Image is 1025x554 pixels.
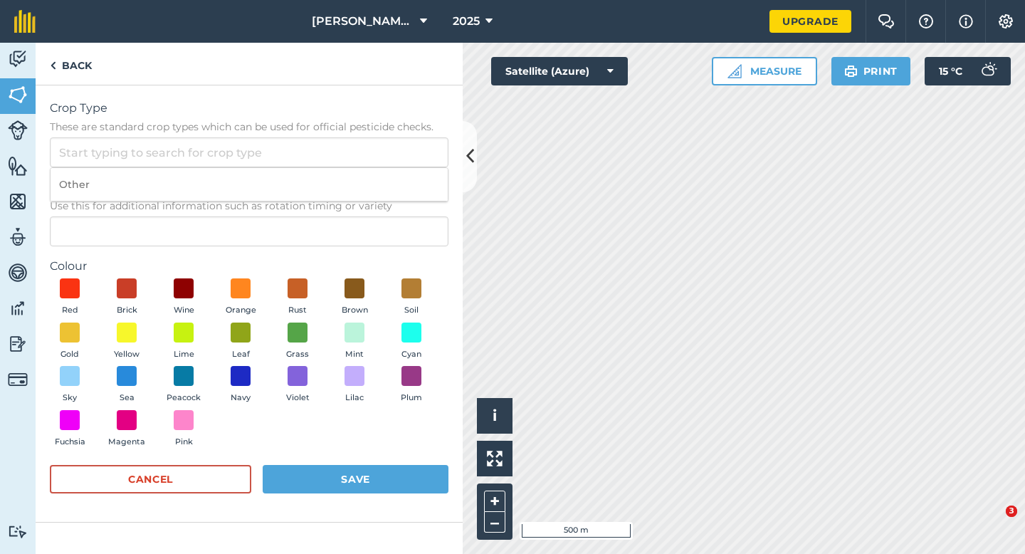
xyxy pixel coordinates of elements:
[107,278,147,317] button: Brick
[50,410,90,449] button: Fuchsia
[50,100,448,117] span: Crop Type
[278,278,317,317] button: Rust
[831,57,911,85] button: Print
[61,348,79,361] span: Gold
[278,323,317,361] button: Grass
[939,57,962,85] span: 15 ° C
[62,304,78,317] span: Red
[231,392,251,404] span: Navy
[278,366,317,404] button: Violet
[50,199,448,213] span: Use this for additional information such as rotation timing or variety
[335,323,374,361] button: Mint
[342,304,368,317] span: Brown
[50,57,56,74] img: svg+xml;base64,PHN2ZyB4bWxucz0iaHR0cDovL3d3dy53My5vcmcvMjAwMC9zdmciIHdpZHRoPSI5IiBoZWlnaHQ9IjI0Ii...
[391,366,431,404] button: Plum
[63,392,77,404] span: Sky
[164,366,204,404] button: Peacock
[8,84,28,105] img: svg+xml;base64,PHN2ZyB4bWxucz0iaHR0cDovL3d3dy53My5vcmcvMjAwMC9zdmciIHdpZHRoPSI1NiIgaGVpZ2h0PSI2MC...
[164,323,204,361] button: Lime
[50,278,90,317] button: Red
[727,64,742,78] img: Ruler icon
[335,278,374,317] button: Brown
[997,14,1014,28] img: A cog icon
[712,57,817,85] button: Measure
[844,63,858,80] img: svg+xml;base64,PHN2ZyB4bWxucz0iaHR0cDovL3d3dy53My5vcmcvMjAwMC9zdmciIHdpZHRoPSIxOSIgaGVpZ2h0PSIyNC...
[477,398,512,434] button: i
[8,333,28,355] img: svg+xml;base64,PD94bWwgdmVyc2lvbj0iMS4wIiBlbmNvZGluZz0idXRmLTgiPz4KPCEtLSBHZW5lcmF0b3I6IEFkb2JlIE...
[493,407,497,424] span: i
[50,323,90,361] button: Gold
[117,304,137,317] span: Brick
[1006,506,1017,517] span: 3
[345,392,364,404] span: Lilac
[959,13,973,30] img: svg+xml;base64,PHN2ZyB4bWxucz0iaHR0cDovL3d3dy53My5vcmcvMjAwMC9zdmciIHdpZHRoPSIxNyIgaGVpZ2h0PSIxNy...
[51,168,448,202] li: Other
[232,348,250,361] span: Leaf
[36,43,106,85] a: Back
[174,348,194,361] span: Lime
[769,10,851,33] a: Upgrade
[8,120,28,140] img: svg+xml;base64,PD94bWwgdmVyc2lvbj0iMS4wIiBlbmNvZGluZz0idXRmLTgiPz4KPCEtLSBHZW5lcmF0b3I6IEFkb2JlIE...
[107,323,147,361] button: Yellow
[50,465,251,493] button: Cancel
[50,120,448,134] span: These are standard crop types which can be used for official pesticide checks.
[107,366,147,404] button: Sea
[120,392,135,404] span: Sea
[925,57,1011,85] button: 15 °C
[878,14,895,28] img: Two speech bubbles overlapping with the left bubble in the forefront
[8,370,28,390] img: svg+xml;base64,PD94bWwgdmVyc2lvbj0iMS4wIiBlbmNvZGluZz0idXRmLTgiPz4KPCEtLSBHZW5lcmF0b3I6IEFkb2JlIE...
[263,465,448,493] button: Save
[288,304,307,317] span: Rust
[107,410,147,449] button: Magenta
[221,366,261,404] button: Navy
[312,13,414,30] span: [PERSON_NAME] & Sons
[286,348,309,361] span: Grass
[108,436,145,449] span: Magenta
[401,348,421,361] span: Cyan
[487,451,503,466] img: Four arrows, one pointing top left, one top right, one bottom right and the last bottom left
[8,191,28,212] img: svg+xml;base64,PHN2ZyB4bWxucz0iaHR0cDovL3d3dy53My5vcmcvMjAwMC9zdmciIHdpZHRoPSI1NiIgaGVpZ2h0PSI2MC...
[391,278,431,317] button: Soil
[484,491,505,512] button: +
[50,366,90,404] button: Sky
[221,278,261,317] button: Orange
[401,392,422,404] span: Plum
[164,278,204,317] button: Wine
[8,226,28,248] img: svg+xml;base64,PD94bWwgdmVyc2lvbj0iMS4wIiBlbmNvZGluZz0idXRmLTgiPz4KPCEtLSBHZW5lcmF0b3I6IEFkb2JlIE...
[50,258,448,275] label: Colour
[391,323,431,361] button: Cyan
[974,57,1002,85] img: svg+xml;base64,PD94bWwgdmVyc2lvbj0iMS4wIiBlbmNvZGluZz0idXRmLTgiPz4KPCEtLSBHZW5lcmF0b3I6IEFkb2JlIE...
[335,366,374,404] button: Lilac
[167,392,201,404] span: Peacock
[164,410,204,449] button: Pink
[453,13,480,30] span: 2025
[114,348,140,361] span: Yellow
[491,57,628,85] button: Satellite (Azure)
[8,262,28,283] img: svg+xml;base64,PD94bWwgdmVyc2lvbj0iMS4wIiBlbmNvZGluZz0idXRmLTgiPz4KPCEtLSBHZW5lcmF0b3I6IEFkb2JlIE...
[174,304,194,317] span: Wine
[8,298,28,319] img: svg+xml;base64,PD94bWwgdmVyc2lvbj0iMS4wIiBlbmNvZGluZz0idXRmLTgiPz4KPCEtLSBHZW5lcmF0b3I6IEFkb2JlIE...
[226,304,256,317] span: Orange
[345,348,364,361] span: Mint
[8,155,28,177] img: svg+xml;base64,PHN2ZyB4bWxucz0iaHR0cDovL3d3dy53My5vcmcvMjAwMC9zdmciIHdpZHRoPSI1NiIgaGVpZ2h0PSI2MC...
[50,137,448,167] input: Start typing to search for crop type
[14,10,36,33] img: fieldmargin Logo
[8,525,28,538] img: svg+xml;base64,PD94bWwgdmVyc2lvbj0iMS4wIiBlbmNvZGluZz0idXRmLTgiPz4KPCEtLSBHZW5lcmF0b3I6IEFkb2JlIE...
[484,512,505,533] button: –
[175,436,193,449] span: Pink
[8,48,28,70] img: svg+xml;base64,PD94bWwgdmVyc2lvbj0iMS4wIiBlbmNvZGluZz0idXRmLTgiPz4KPCEtLSBHZW5lcmF0b3I6IEFkb2JlIE...
[55,436,85,449] span: Fuchsia
[977,506,1011,540] iframe: Intercom live chat
[918,14,935,28] img: A question mark icon
[286,392,310,404] span: Violet
[404,304,419,317] span: Soil
[221,323,261,361] button: Leaf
